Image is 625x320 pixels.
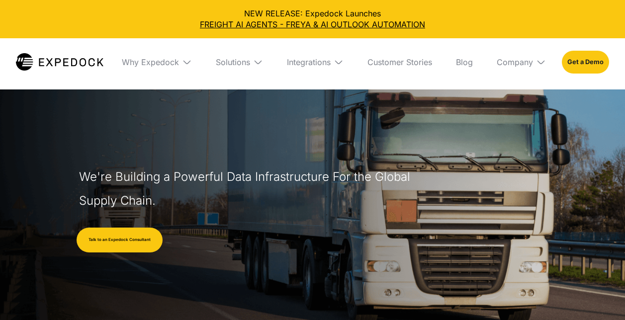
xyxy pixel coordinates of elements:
a: Customer Stories [359,38,440,86]
div: Company [497,57,533,67]
div: Company [489,38,554,86]
a: Talk to an Expedock Consultant [77,228,163,252]
a: Get a Demo [562,51,609,74]
div: Solutions [216,57,250,67]
div: Integrations [279,38,352,86]
div: Why Expedock [114,38,200,86]
a: FREIGHT AI AGENTS - FREYA & AI OUTLOOK AUTOMATION [8,19,617,30]
div: Why Expedock [122,57,179,67]
div: Solutions [208,38,271,86]
a: Blog [448,38,481,86]
div: NEW RELEASE: Expedock Launches [8,8,617,30]
h1: We're Building a Powerful Data Infrastructure For the Global Supply Chain. [79,165,415,213]
div: Integrations [287,57,331,67]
